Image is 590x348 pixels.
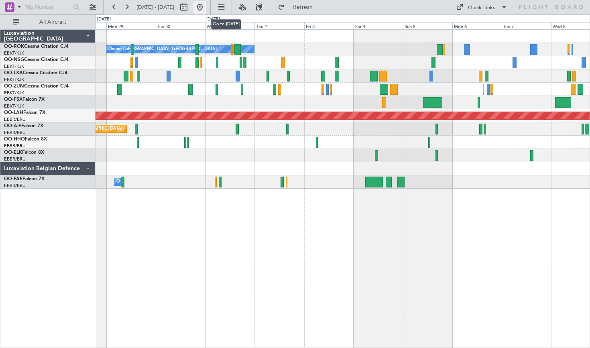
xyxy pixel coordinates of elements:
a: OO-AIEFalcon 7X [4,124,43,128]
a: EBKT/KJK [4,63,24,69]
a: EBBR/BRU [4,143,26,149]
span: OO-HHO [4,137,25,142]
div: Tue 7 [502,22,551,29]
span: OO-ZUN [4,84,24,89]
div: Owner [GEOGRAPHIC_DATA]-[GEOGRAPHIC_DATA] [108,43,217,55]
input: Trip Number [24,1,71,13]
a: OO-NSGCessna Citation CJ4 [4,57,69,62]
div: Mon 6 [452,22,502,29]
span: OO-LAH [4,110,23,115]
a: EBBR/BRU [4,183,26,189]
div: Owner Melsbroek Air Base [116,176,171,188]
span: OO-ROK [4,44,24,49]
a: EBKT/KJK [4,90,24,96]
a: OO-FSXFalcon 7X [4,97,45,102]
a: EBBR/BRU [4,116,26,122]
span: [DATE] - [DATE] [136,4,174,11]
div: Tue 30 [156,22,205,29]
a: OO-LAHFalcon 7X [4,110,45,115]
div: Sat 4 [354,22,403,29]
a: EBKT/KJK [4,103,24,109]
span: OO-FAE [4,177,22,181]
span: Refresh [286,4,320,10]
a: EBBR/BRU [4,130,26,136]
div: Sun 5 [403,22,452,29]
div: Go to [DATE] [211,19,241,29]
a: EBKT/KJK [4,77,24,83]
a: OO-HHOFalcon 8X [4,137,47,142]
span: OO-LXA [4,71,23,75]
a: EBKT/KJK [4,50,24,56]
a: OO-ZUNCessna Citation CJ4 [4,84,69,89]
a: EBBR/BRU [4,156,26,162]
div: Mon 29 [106,22,156,29]
button: Refresh [274,1,322,14]
div: Thu 2 [254,22,304,29]
a: OO-FAEFalcon 7X [4,177,45,181]
button: Quick Links [452,1,511,14]
span: OO-NSG [4,57,24,62]
a: OO-ROKCessna Citation CJ4 [4,44,69,49]
span: OO-AIE [4,124,21,128]
div: Fri 3 [304,22,354,29]
a: OO-ELKFalcon 8X [4,150,44,155]
div: [DATE] [97,16,111,23]
div: Quick Links [468,4,495,12]
span: OO-FSX [4,97,22,102]
span: All Aircraft [21,19,85,25]
a: OO-LXACessna Citation CJ4 [4,71,67,75]
button: All Aircraft [9,16,87,28]
span: OO-ELK [4,150,22,155]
